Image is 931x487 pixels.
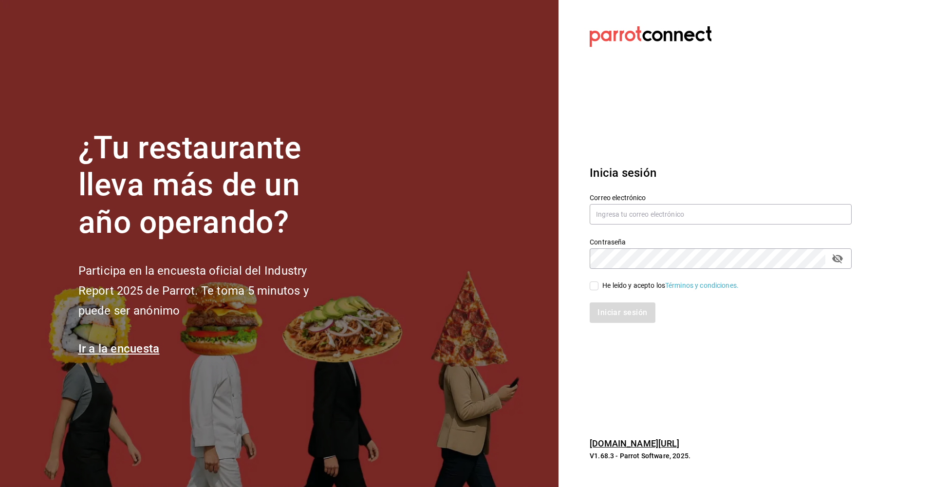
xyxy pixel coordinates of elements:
a: Términos y condiciones. [665,281,739,289]
input: Ingresa tu correo electrónico [590,204,852,225]
h3: Inicia sesión [590,164,852,182]
div: He leído y acepto los [602,281,739,291]
h1: ¿Tu restaurante lleva más de un año operando? [78,130,341,242]
p: V1.68.3 - Parrot Software, 2025. [590,451,852,461]
a: [DOMAIN_NAME][URL] [590,438,679,449]
label: Correo electrónico [590,194,852,201]
button: passwordField [829,250,846,267]
a: Ir a la encuesta [78,342,160,356]
h2: Participa en la encuesta oficial del Industry Report 2025 de Parrot. Te toma 5 minutos y puede se... [78,261,341,320]
label: Contraseña [590,238,852,245]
